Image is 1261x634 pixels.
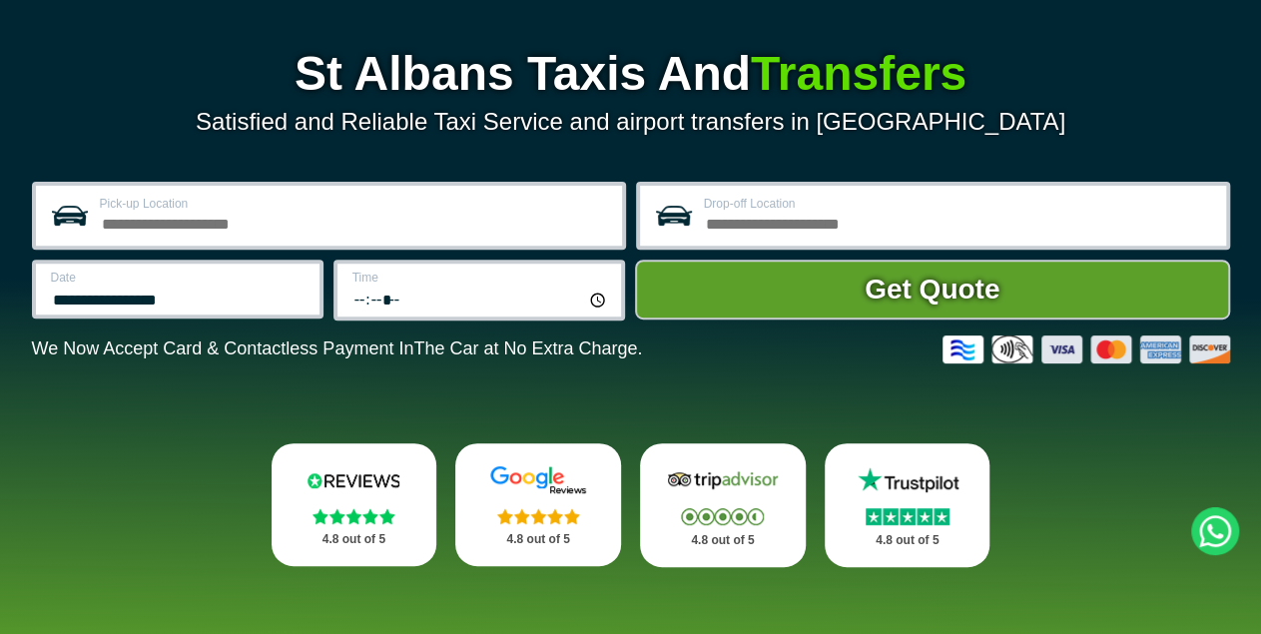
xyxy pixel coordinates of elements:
img: Tripadvisor [663,465,783,495]
a: Tripadvisor Stars 4.8 out of 5 [640,443,806,567]
label: Time [352,272,609,284]
label: Drop-off Location [704,198,1214,210]
p: 4.8 out of 5 [477,527,599,552]
img: Stars [681,508,764,525]
img: Google [478,465,598,495]
img: Stars [866,508,949,525]
h1: St Albans Taxis And [32,50,1230,98]
button: Get Quote [635,260,1230,319]
img: Stars [497,508,580,524]
a: Reviews.io Stars 4.8 out of 5 [272,443,437,566]
span: Transfers [751,47,966,100]
label: Date [51,272,308,284]
p: 4.8 out of 5 [662,528,784,553]
a: Trustpilot Stars 4.8 out of 5 [825,443,990,567]
img: Trustpilot [848,465,967,495]
a: Google Stars 4.8 out of 5 [455,443,621,566]
img: Stars [313,508,395,524]
img: Reviews.io [294,465,413,495]
p: 4.8 out of 5 [294,527,415,552]
p: Satisfied and Reliable Taxi Service and airport transfers in [GEOGRAPHIC_DATA] [32,108,1230,136]
label: Pick-up Location [100,198,610,210]
p: 4.8 out of 5 [847,528,968,553]
p: We Now Accept Card & Contactless Payment In [32,338,643,359]
span: The Car at No Extra Charge. [413,338,642,358]
img: Credit And Debit Cards [943,335,1230,363]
